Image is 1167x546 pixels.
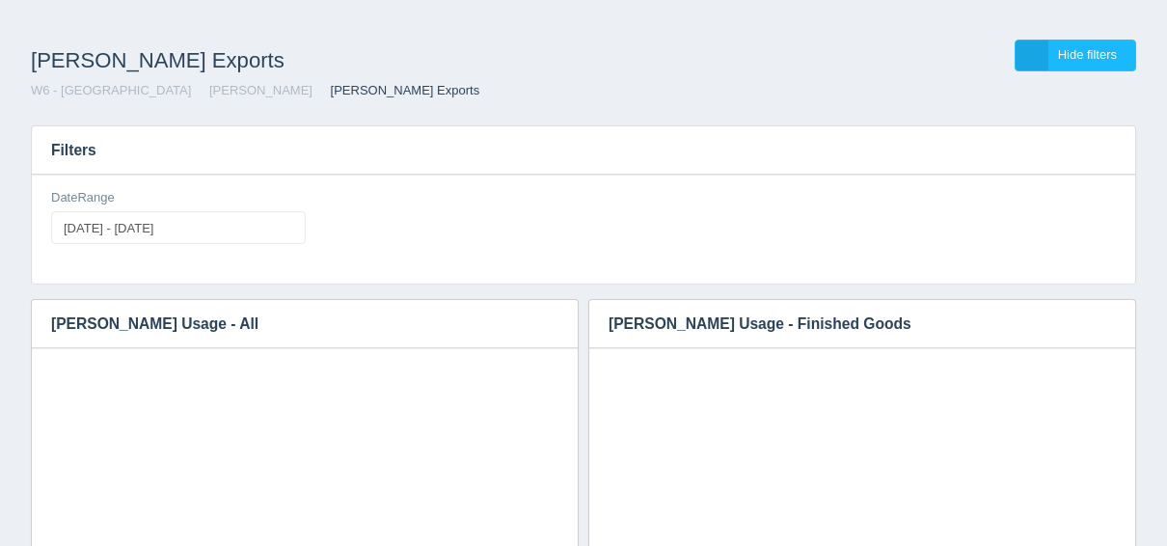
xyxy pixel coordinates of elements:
a: W6 - [GEOGRAPHIC_DATA] [31,83,191,97]
a: [PERSON_NAME] [209,83,312,97]
h3: [PERSON_NAME] Usage - Finished Goods [589,300,1106,348]
label: DateRange [51,189,115,207]
h3: Filters [32,126,1135,175]
li: [PERSON_NAME] Exports [316,82,480,100]
h3: [PERSON_NAME] Usage - All [32,300,549,348]
span: Hide filters [1058,47,1117,62]
a: Hide filters [1015,40,1136,71]
h1: [PERSON_NAME] Exports [31,40,583,82]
